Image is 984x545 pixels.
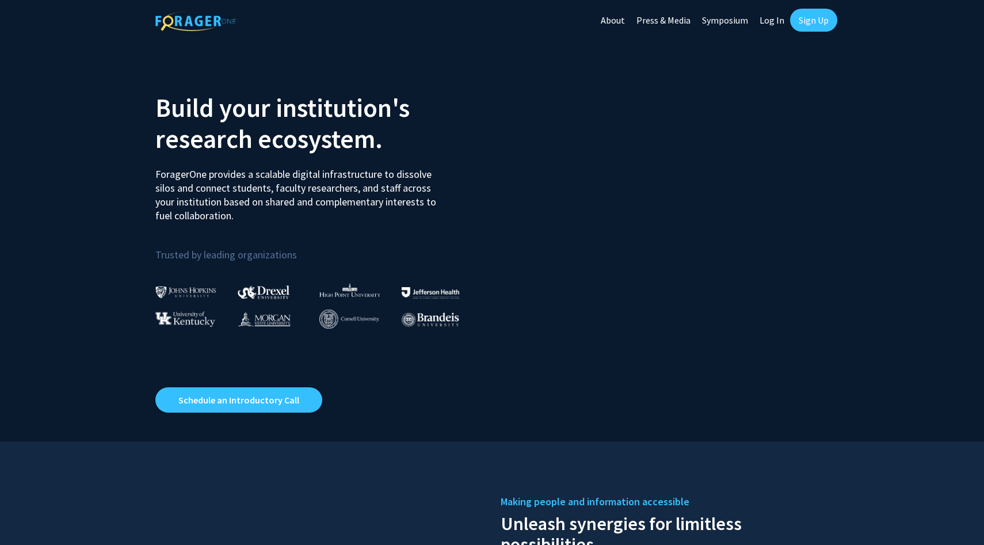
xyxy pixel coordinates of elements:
img: Johns Hopkins University [155,286,216,298]
p: Trusted by leading organizations [155,232,483,264]
img: Drexel University [238,285,289,299]
h5: Making people and information accessible [501,493,829,510]
img: Cornell University [319,310,379,329]
img: High Point University [319,283,380,297]
h2: Build your institution's research ecosystem. [155,92,483,154]
p: ForagerOne provides a scalable digital infrastructure to dissolve silos and connect students, fac... [155,159,444,223]
a: Opens in a new tab [155,387,322,413]
img: Morgan State University [238,311,291,326]
img: ForagerOne Logo [155,11,236,31]
img: University of Kentucky [155,311,215,327]
img: Brandeis University [402,312,459,327]
img: Thomas Jefferson University [402,287,459,298]
a: Sign Up [790,9,837,32]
